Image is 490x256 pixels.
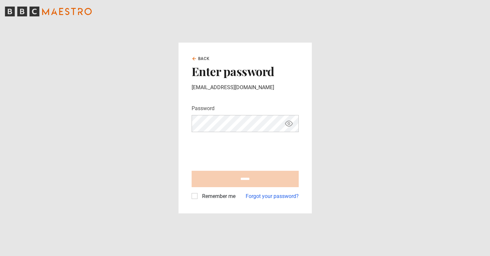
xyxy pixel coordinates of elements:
p: [EMAIL_ADDRESS][DOMAIN_NAME] [192,84,299,91]
span: Back [198,56,210,62]
a: Back [192,56,210,62]
label: Password [192,105,215,112]
svg: BBC Maestro [5,7,92,16]
button: Show password [283,118,294,129]
label: Remember me [199,192,236,200]
h2: Enter password [192,64,299,78]
a: Forgot your password? [246,192,299,200]
iframe: reCAPTCHA [192,137,291,163]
